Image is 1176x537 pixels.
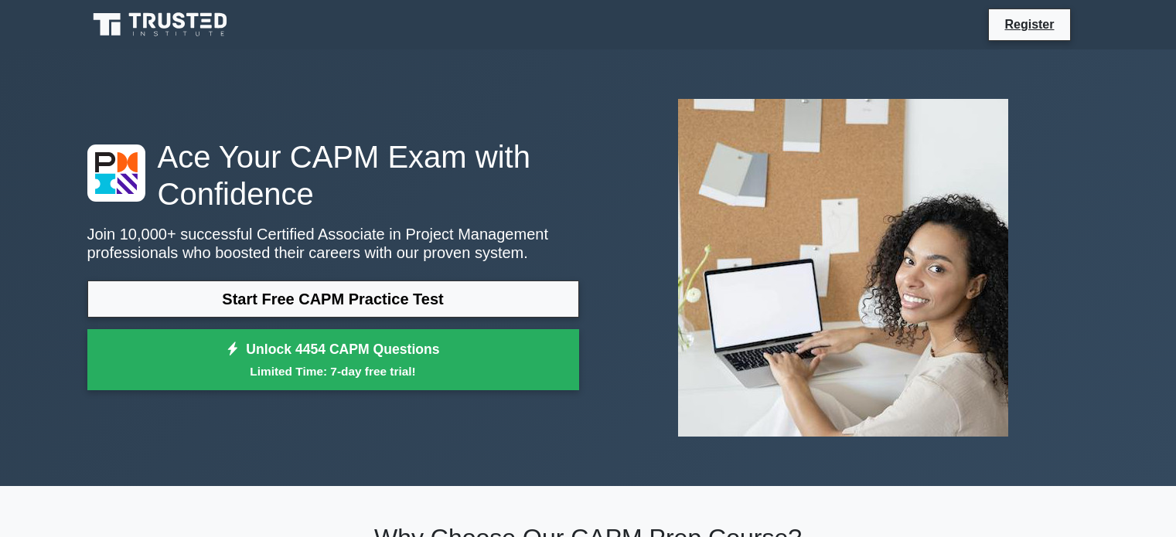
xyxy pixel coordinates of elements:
[107,362,560,380] small: Limited Time: 7-day free trial!
[87,138,579,212] h1: Ace Your CAPM Exam with Confidence
[87,225,579,262] p: Join 10,000+ successful Certified Associate in Project Management professionals who boosted their...
[87,329,579,391] a: Unlock 4454 CAPM QuestionsLimited Time: 7-day free trial!
[995,15,1063,34] a: Register
[87,280,579,318] a: Start Free CAPM Practice Test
